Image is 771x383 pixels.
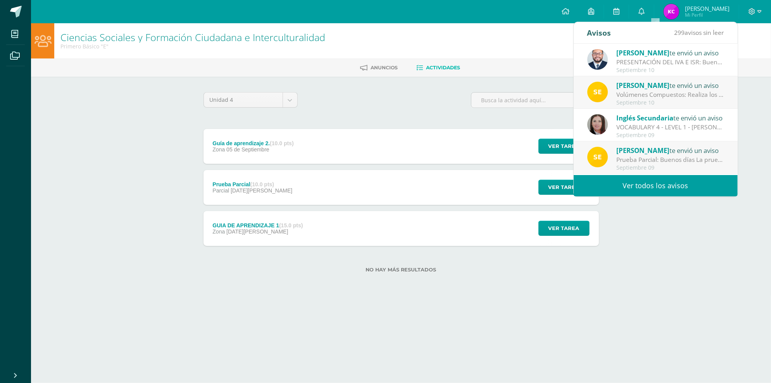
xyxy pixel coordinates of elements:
img: eaa624bfc361f5d4e8a554d75d1a3cf6.png [587,49,608,70]
div: Septiembre 10 [616,100,724,106]
div: GUIA DE APRENDIZAJE 1 [212,222,303,228]
div: Primero Básico 'E' [60,43,325,50]
div: PRESENTACIÓN DEL IVA E ISR: Buenas tardes Jovenes, les comparto la presentación del IVA e ISR, ya... [616,58,724,67]
span: Ver tarea [548,180,580,194]
img: 03c2987289e60ca238394da5f82a525a.png [587,147,608,167]
span: [PERSON_NAME] [616,146,669,155]
div: Prueba Parcial: Buenos días La prueba Parcial se realizará la próxima semana en los siguientes dí... [616,155,724,164]
span: Parcial [212,187,229,194]
a: Ciencias Sociales y Formación Ciudadana e Interculturalidad [60,31,325,44]
input: Busca la actividad aquí... [471,93,598,108]
div: Guía de aprendizaje 2. [212,140,293,146]
strong: (10.0 pts) [250,181,274,187]
div: te envió un aviso [616,80,724,90]
span: [PERSON_NAME] [685,5,730,12]
img: 03c2987289e60ca238394da5f82a525a.png [587,82,608,102]
span: Ver tarea [548,139,580,153]
div: VOCABULARY 4 - LEVEL 1 - KRISSETE RIVAS: Dear students, I'm sending you the document and link. Ge... [616,123,724,132]
div: te envió un aviso [616,145,724,155]
span: [PERSON_NAME] [616,81,669,90]
img: 8af0450cf43d44e38c4a1497329761f3.png [587,114,608,135]
span: Zona [212,228,225,235]
span: Mi Perfil [685,12,730,18]
div: Prueba Parcial [212,181,292,187]
div: te envió un aviso [616,113,724,123]
a: Anuncios [360,62,398,74]
div: Septiembre 10 [616,67,724,74]
div: Volúmenes Compuestos: Realiza los siguientes ejercicios en tu cuaderno. Debes encontrar el volume... [616,90,724,99]
label: No hay más resultados [204,267,599,273]
span: Zona [212,146,225,153]
span: [DATE][PERSON_NAME] [226,228,288,235]
span: Actividades [426,65,461,70]
h1: Ciencias Sociales y Formación Ciudadana e Interculturalidad [60,32,325,43]
div: Avisos [587,22,611,43]
div: Septiembre 09 [616,132,724,139]
span: Inglés Secundaria [616,113,673,122]
div: te envió un aviso [616,48,724,58]
strong: (10.0 pts) [270,140,293,146]
strong: (15.0 pts) [279,222,303,228]
span: Ver tarea [548,221,580,235]
button: Ver tarea [538,139,590,154]
span: Anuncios [371,65,398,70]
span: Unidad 4 [210,93,277,107]
span: 05 de Septiembre [226,146,269,153]
a: Unidad 4 [204,93,297,107]
span: [DATE][PERSON_NAME] [231,187,292,194]
img: 18eae4eb81ca7d1383ff3a5f4d19a243.png [664,4,679,19]
a: Actividades [417,62,461,74]
a: Ver todos los avisos [574,175,738,196]
span: 299 [674,28,685,37]
button: Ver tarea [538,180,590,195]
button: Ver tarea [538,221,590,236]
span: [PERSON_NAME] [616,48,669,57]
span: avisos sin leer [674,28,724,37]
div: Septiembre 09 [616,165,724,171]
